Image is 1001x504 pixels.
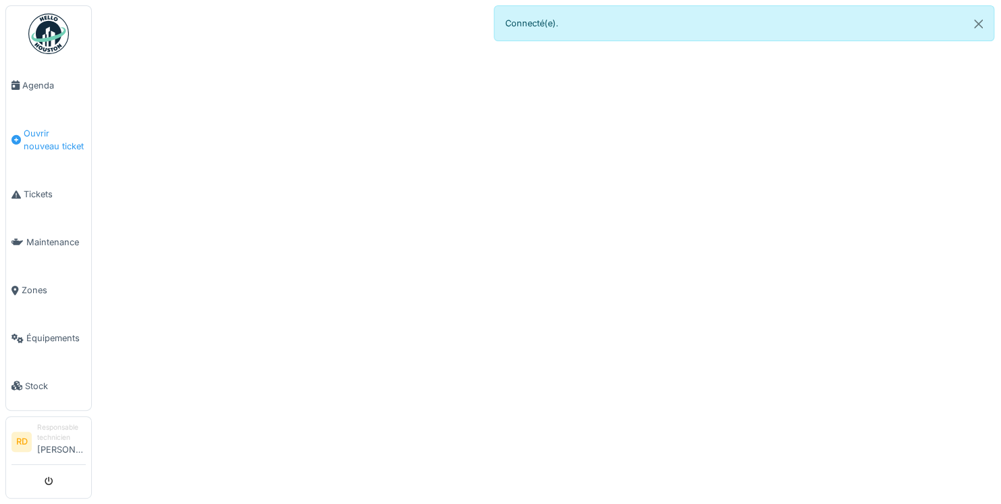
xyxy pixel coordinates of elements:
[26,332,86,345] span: Équipements
[494,5,994,41] div: Connecté(e).
[6,362,91,410] a: Stock
[26,236,86,249] span: Maintenance
[6,109,91,170] a: Ouvrir nouveau ticket
[25,380,86,393] span: Stock
[28,14,69,54] img: Badge_color-CXgf-gQk.svg
[11,422,86,465] a: RD Responsable technicien[PERSON_NAME]
[6,266,91,314] a: Zones
[11,432,32,452] li: RD
[37,422,86,461] li: [PERSON_NAME]
[22,284,86,297] span: Zones
[24,188,86,201] span: Tickets
[6,170,91,218] a: Tickets
[22,79,86,92] span: Agenda
[6,314,91,362] a: Équipements
[37,422,86,443] div: Responsable technicien
[24,127,86,153] span: Ouvrir nouveau ticket
[6,218,91,266] a: Maintenance
[6,61,91,109] a: Agenda
[963,6,994,42] button: Close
